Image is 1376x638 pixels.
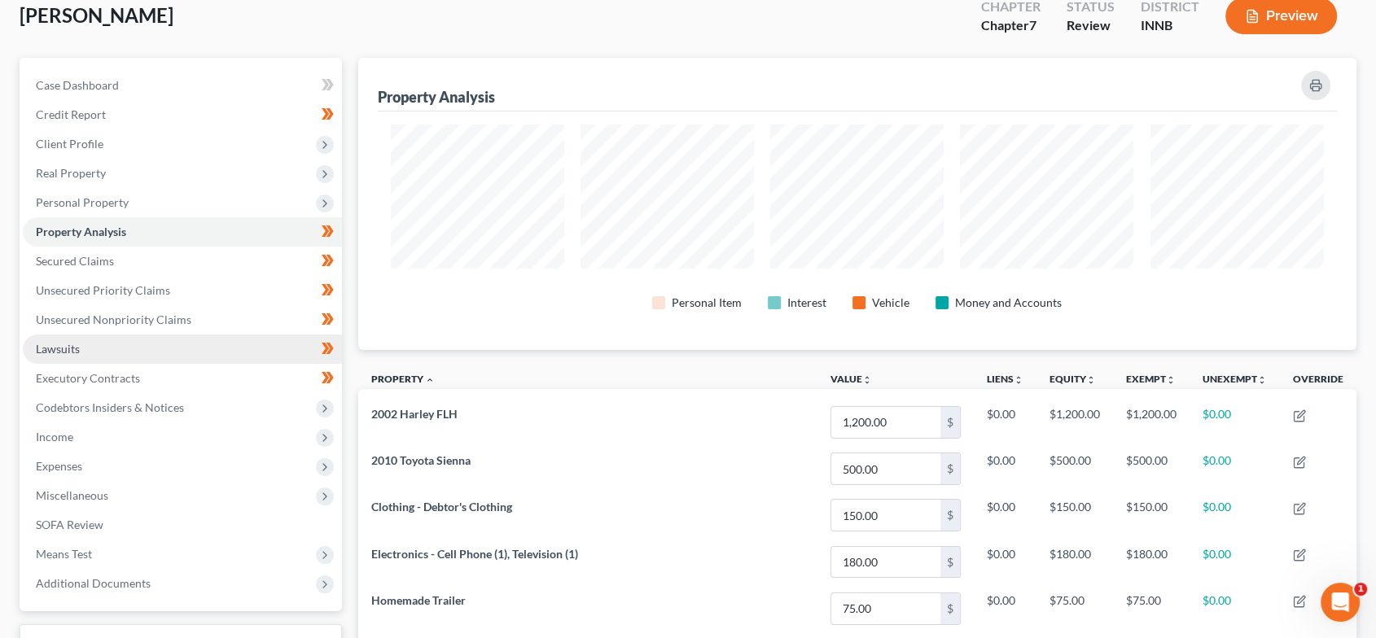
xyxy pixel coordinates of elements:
[36,107,106,121] span: Credit Report
[36,459,82,473] span: Expenses
[831,500,940,531] input: 0.00
[1113,399,1190,445] td: $1,200.00
[378,87,495,107] div: Property Analysis
[1036,446,1113,492] td: $500.00
[831,453,940,484] input: 0.00
[36,166,106,180] span: Real Property
[36,342,80,356] span: Lawsuits
[371,593,466,607] span: Homemade Trailer
[1036,399,1113,445] td: $1,200.00
[1141,16,1199,35] div: INNB
[1029,17,1036,33] span: 7
[1280,363,1356,400] th: Override
[872,295,909,311] div: Vehicle
[955,295,1062,311] div: Money and Accounts
[1113,585,1190,631] td: $75.00
[23,334,342,364] a: Lawsuits
[1086,375,1096,385] i: unfold_more
[831,407,940,438] input: 0.00
[940,547,960,578] div: $
[974,492,1036,539] td: $0.00
[1190,585,1280,631] td: $0.00
[1257,375,1267,385] i: unfold_more
[36,547,92,561] span: Means Test
[974,446,1036,492] td: $0.00
[1126,373,1176,385] a: Exemptunfold_more
[36,400,184,414] span: Codebtors Insiders & Notices
[787,295,826,311] div: Interest
[1036,492,1113,539] td: $150.00
[1113,446,1190,492] td: $500.00
[36,518,103,531] span: SOFA Review
[23,71,342,100] a: Case Dashboard
[940,453,960,484] div: $
[1067,16,1115,35] div: Review
[974,585,1036,631] td: $0.00
[974,539,1036,585] td: $0.00
[36,283,170,297] span: Unsecured Priority Claims
[36,225,126,238] span: Property Analysis
[23,276,342,305] a: Unsecured Priority Claims
[981,16,1041,35] div: Chapter
[987,373,1023,385] a: Liensunfold_more
[371,373,435,385] a: Property expand_less
[23,100,342,129] a: Credit Report
[1113,539,1190,585] td: $180.00
[940,593,960,624] div: $
[36,371,140,385] span: Executory Contracts
[672,295,742,311] div: Personal Item
[20,3,173,27] span: [PERSON_NAME]
[36,254,114,268] span: Secured Claims
[1166,375,1176,385] i: unfold_more
[36,312,191,326] span: Unsecured Nonpriority Claims
[1190,539,1280,585] td: $0.00
[23,217,342,247] a: Property Analysis
[1190,492,1280,539] td: $0.00
[831,593,940,624] input: 0.00
[1014,375,1023,385] i: unfold_more
[862,375,872,385] i: unfold_more
[23,364,342,393] a: Executory Contracts
[23,247,342,276] a: Secured Claims
[371,407,458,421] span: 2002 Harley FLH
[425,375,435,385] i: expand_less
[1050,373,1096,385] a: Equityunfold_more
[36,195,129,209] span: Personal Property
[36,430,73,444] span: Income
[830,373,872,385] a: Valueunfold_more
[371,453,471,467] span: 2010 Toyota Sienna
[1321,583,1360,622] iframe: Intercom live chat
[940,500,960,531] div: $
[940,407,960,438] div: $
[1203,373,1267,385] a: Unexemptunfold_more
[1354,583,1367,596] span: 1
[1036,585,1113,631] td: $75.00
[371,500,512,513] span: Clothing - Debtor's Clothing
[831,547,940,578] input: 0.00
[1190,446,1280,492] td: $0.00
[36,488,108,502] span: Miscellaneous
[36,137,103,151] span: Client Profile
[371,547,578,561] span: Electronics - Cell Phone (1), Television (1)
[1190,399,1280,445] td: $0.00
[1036,539,1113,585] td: $180.00
[23,510,342,540] a: SOFA Review
[974,399,1036,445] td: $0.00
[36,576,151,590] span: Additional Documents
[23,305,342,334] a: Unsecured Nonpriority Claims
[36,78,119,92] span: Case Dashboard
[1113,492,1190,539] td: $150.00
